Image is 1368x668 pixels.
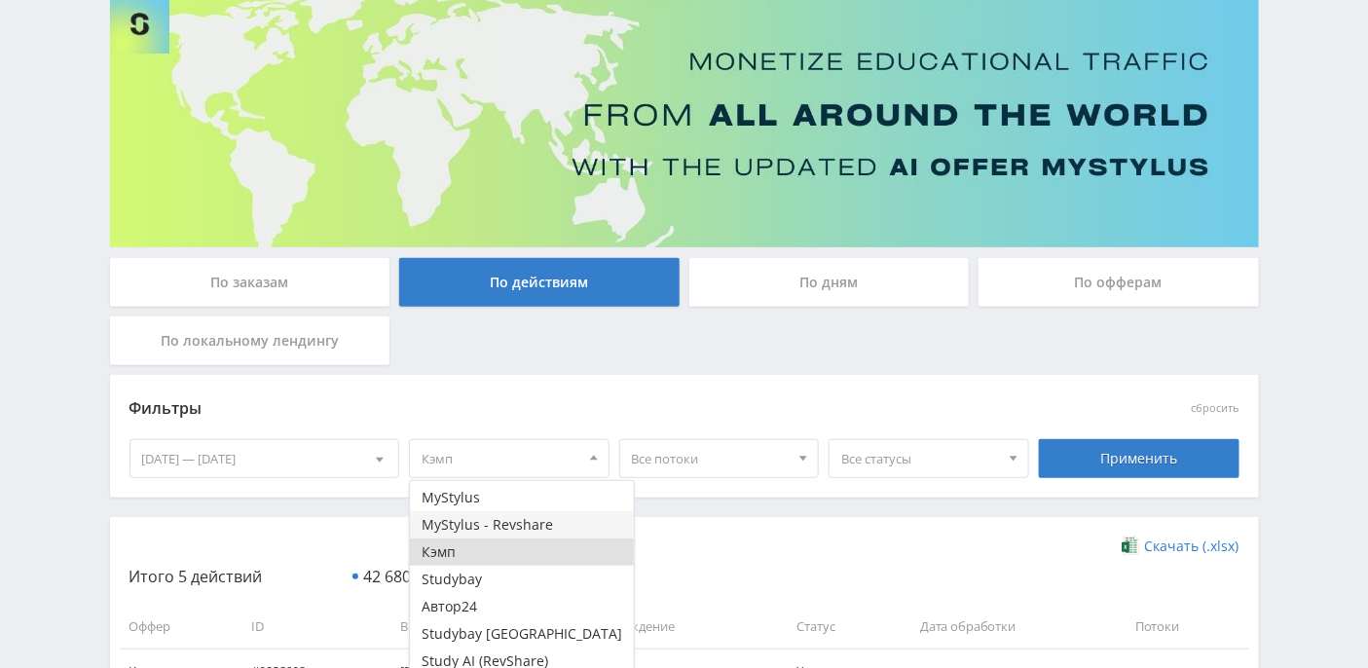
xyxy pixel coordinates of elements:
[410,511,634,538] button: MyStylus - Revshare
[410,538,634,566] button: Кэмп
[364,569,527,586] span: вознаграждения
[110,258,390,307] div: По заказам
[410,566,634,593] button: Studybay
[129,566,263,587] span: Итого 5 действий
[232,605,381,649] td: ID
[841,440,999,477] span: Все статусы
[979,258,1259,307] div: По офферам
[1122,537,1239,556] a: Скачать (.xlsx)
[778,605,902,649] td: Статус
[1122,536,1138,555] img: xlsx
[129,394,960,424] div: Фильтры
[410,620,634,648] button: Studybay [GEOGRAPHIC_DATA]
[1116,605,1248,649] td: Потоки
[110,316,390,365] div: По локальному лендингу
[1145,538,1239,554] span: Скачать (.xlsx)
[410,484,634,511] button: MyStylus
[130,440,399,477] div: [DATE] — [DATE]
[382,605,555,649] td: Время
[632,440,790,477] span: Все потоки
[1192,402,1239,415] button: сбросить
[364,566,425,587] span: 42 680 ₽
[410,593,634,620] button: Автор24
[399,258,680,307] div: По действиям
[901,605,1116,649] td: Дата обработки
[689,258,970,307] div: По дням
[1039,439,1239,478] div: Применить
[555,605,778,649] td: Вознаграждение
[422,440,579,477] span: Кэмп
[120,605,233,649] td: Оффер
